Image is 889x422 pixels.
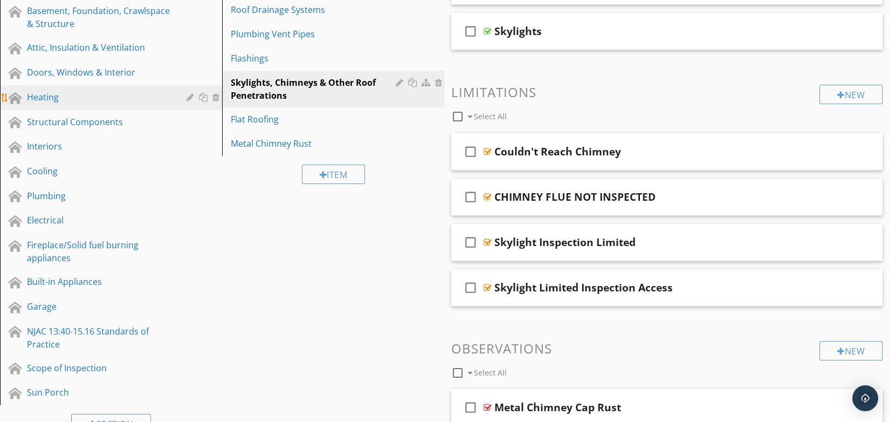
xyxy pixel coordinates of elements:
i: check_box_outline_blank [462,394,479,420]
div: New [819,341,883,360]
div: Skylights, Chimneys & Other Roof Penetrations [231,76,398,102]
div: Built-in Appliances [27,275,171,288]
div: Roof Drainage Systems [231,3,398,16]
div: Skylights [494,25,542,38]
div: New [819,85,883,104]
div: Sun Porch [27,386,171,399]
div: CHIMNEY FLUE NOT INSPECTED [494,190,656,203]
div: Metal Chimney Cap Rust [494,401,621,414]
div: NJAC 13:40-15.16 Standards of Practice [27,325,171,351]
i: check_box_outline_blank [462,139,479,165]
div: Heating [27,91,171,104]
div: Attic, Insulation & Ventilation [27,41,171,54]
i: check_box_outline_blank [462,184,479,210]
div: Item [302,165,366,184]
h3: Limitations [451,85,883,99]
i: check_box_outline_blank [462,229,479,255]
i: check_box_outline_blank [462,18,479,44]
div: Skylight Inspection Limited [494,236,636,249]
div: Electrical [27,214,171,227]
div: Metal Chimney Rust [231,137,398,150]
div: Skylight Limited Inspection Access [494,281,673,294]
div: Cooling [27,165,171,178]
div: Plumbing Vent Pipes [231,28,398,40]
span: Select All [474,111,507,121]
div: Fireplace/Solid fuel burning appliances [27,239,171,264]
div: Flashings [231,52,398,65]
div: Plumbing [27,189,171,202]
div: Open Intercom Messenger [852,385,878,411]
div: Doors, Windows & Interior [27,66,171,79]
div: Structural Components [27,115,171,128]
div: Couldn't Reach Chimney [494,145,621,158]
div: Flat Roofing [231,113,398,126]
div: Scope of Inspection [27,362,171,375]
span: Select All [474,367,507,378]
h3: Observations [451,341,883,356]
i: check_box_outline_blank [462,275,479,301]
div: Garage [27,300,171,313]
div: Interiors [27,140,171,153]
div: Basement, Foundation, Crawlspace & Structure [27,4,171,30]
